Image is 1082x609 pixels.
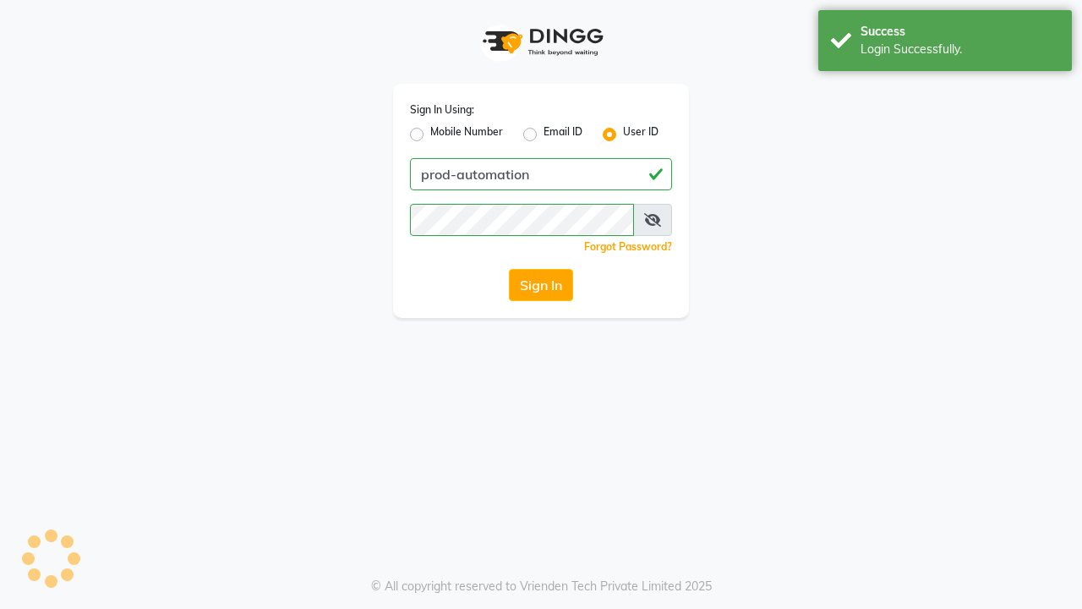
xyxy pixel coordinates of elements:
[861,23,1059,41] div: Success
[410,204,634,236] input: Username
[623,124,658,145] label: User ID
[410,102,474,118] label: Sign In Using:
[584,240,672,253] a: Forgot Password?
[430,124,503,145] label: Mobile Number
[473,17,609,67] img: logo1.svg
[410,158,672,190] input: Username
[861,41,1059,58] div: Login Successfully.
[544,124,582,145] label: Email ID
[509,269,573,301] button: Sign In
